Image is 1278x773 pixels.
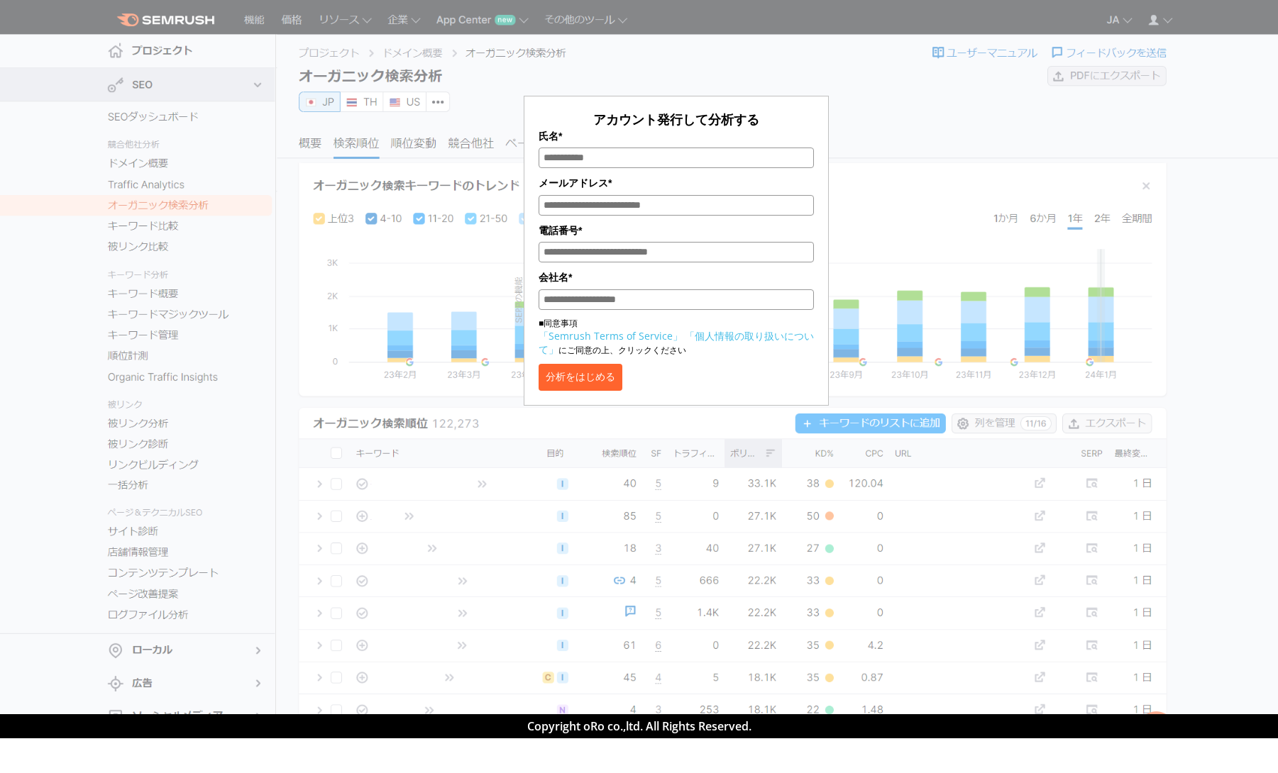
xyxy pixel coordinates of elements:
a: 「個人情報の取り扱いについて」 [539,329,814,356]
span: アカウント発行して分析する [593,111,759,128]
span: Copyright oRo co.,ltd. All Rights Reserved. [527,718,751,734]
a: 「Semrush Terms of Service」 [539,329,683,343]
label: メールアドレス* [539,175,814,191]
p: ■同意事項 にご同意の上、クリックください [539,317,814,357]
label: 電話番号* [539,223,814,238]
button: 分析をはじめる [539,364,622,391]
